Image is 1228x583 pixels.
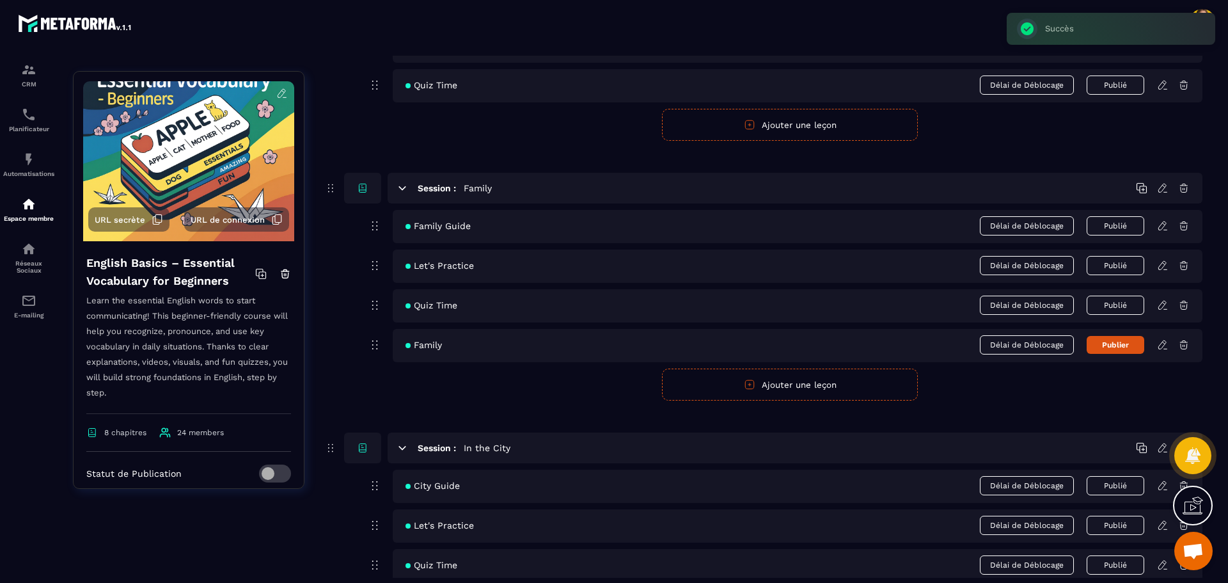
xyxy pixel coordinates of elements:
[177,428,224,437] span: 24 members
[3,52,54,97] a: formationformationCRM
[3,284,54,328] a: emailemailE-mailing
[980,335,1074,355] span: Délai de Déblocage
[3,125,54,132] p: Planificateur
[3,232,54,284] a: social-networksocial-networkRéseaux Sociaux
[1087,555,1144,575] button: Publié
[662,109,918,141] button: Ajouter une leçon
[3,81,54,88] p: CRM
[1174,532,1213,570] div: Ouvrir le chat
[1087,256,1144,275] button: Publié
[21,107,36,122] img: scheduler
[86,293,291,414] p: Learn the essential English words to start communicating! This beginner-friendly course will help...
[405,260,474,271] span: Let's Practice
[21,241,36,257] img: social-network
[21,293,36,308] img: email
[1087,216,1144,236] button: Publié
[83,81,294,241] img: background
[3,170,54,177] p: Automatisations
[980,296,1074,315] span: Délai de Déblocage
[3,260,54,274] p: Réseaux Sociaux
[1087,336,1144,354] button: Publier
[3,187,54,232] a: automationsautomationsEspace membre
[1087,296,1144,315] button: Publié
[464,442,510,454] h5: In the City
[405,80,457,90] span: Quiz Time
[405,520,474,531] span: Let's Practice
[18,12,133,35] img: logo
[95,215,145,225] span: URL secrète
[405,481,460,491] span: City Guide
[1087,476,1144,495] button: Publié
[184,207,289,232] button: URL de connexion
[405,221,471,231] span: Family Guide
[3,97,54,142] a: schedulerschedulerPlanificateur
[3,142,54,187] a: automationsautomationsAutomatisations
[1087,516,1144,535] button: Publié
[405,560,457,570] span: Quiz Time
[418,443,456,453] h6: Session :
[405,300,457,310] span: Quiz Time
[86,468,182,479] p: Statut de Publication
[21,196,36,212] img: automations
[418,183,456,193] h6: Session :
[980,216,1074,236] span: Délai de Déblocage
[21,62,36,77] img: formation
[3,215,54,222] p: Espace membre
[104,428,146,437] span: 8 chapitres
[1087,76,1144,95] button: Publié
[405,340,442,350] span: Family
[980,76,1074,95] span: Délai de Déblocage
[980,256,1074,275] span: Délai de Déblocage
[21,152,36,167] img: automations
[88,207,169,232] button: URL secrète
[980,555,1074,575] span: Délai de Déblocage
[191,215,265,225] span: URL de connexion
[86,254,255,290] h4: English Basics – Essential Vocabulary for Beginners
[980,516,1074,535] span: Délai de Déblocage
[3,312,54,319] p: E-mailing
[464,182,492,195] h5: Family
[980,476,1074,495] span: Délai de Déblocage
[662,369,918,401] button: Ajouter une leçon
